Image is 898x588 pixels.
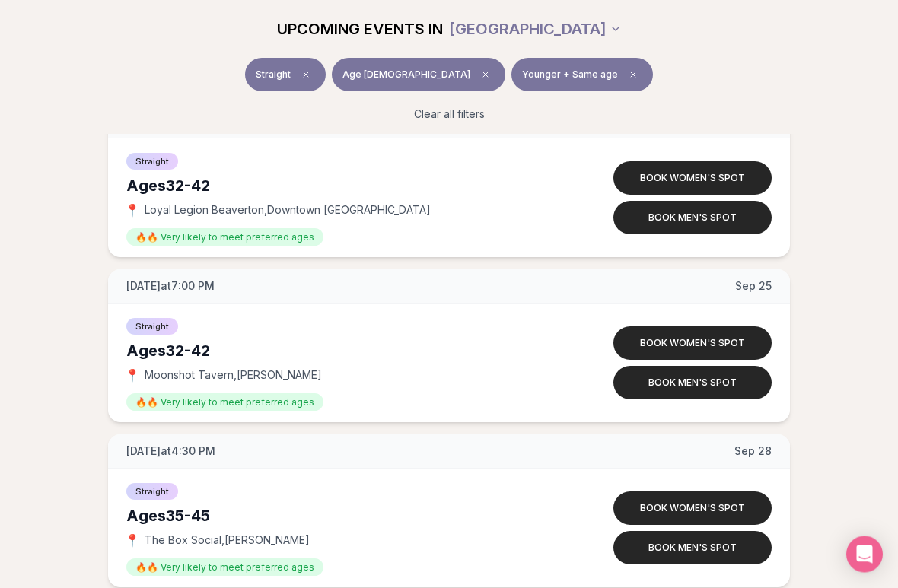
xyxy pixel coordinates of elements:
div: Open Intercom Messenger [846,536,883,573]
span: Loyal Legion Beaverton , Downtown [GEOGRAPHIC_DATA] [145,203,431,218]
span: 📍 [126,535,139,547]
span: 🔥🔥 Very likely to meet preferred ages [126,229,323,246]
span: Clear event type filter [297,65,315,84]
button: [GEOGRAPHIC_DATA] [449,12,622,46]
span: 🔥🔥 Very likely to meet preferred ages [126,394,323,412]
button: Book men's spot [613,532,772,565]
span: Age [DEMOGRAPHIC_DATA] [342,68,470,81]
span: Younger + Same age [522,68,618,81]
button: StraightClear event type filter [245,58,326,91]
span: 📍 [126,370,139,382]
div: Ages 32-42 [126,341,556,362]
button: Book men's spot [613,202,772,235]
div: Ages 32-42 [126,176,556,197]
span: Straight [126,319,178,335]
span: Straight [126,484,178,501]
span: Clear age [476,65,495,84]
span: Clear preference [624,65,642,84]
span: UPCOMING EVENTS IN [277,18,443,40]
button: Book women's spot [613,327,772,361]
span: [DATE] at 7:00 PM [126,279,215,294]
span: Sep 25 [735,279,772,294]
button: Book men's spot [613,367,772,400]
button: Age [DEMOGRAPHIC_DATA]Clear age [332,58,505,91]
span: 📍 [126,205,139,217]
span: [DATE] at 4:30 PM [126,444,215,459]
span: The Box Social , [PERSON_NAME] [145,533,310,548]
div: Ages 35-45 [126,506,556,527]
button: Younger + Same ageClear preference [511,58,653,91]
span: Sep 28 [734,444,772,459]
button: Book women's spot [613,492,772,526]
button: Book women's spot [613,162,772,195]
span: Straight [256,68,291,81]
button: Clear all filters [405,97,494,131]
span: Straight [126,154,178,170]
span: Moonshot Tavern , [PERSON_NAME] [145,368,322,383]
span: 🔥🔥 Very likely to meet preferred ages [126,559,323,577]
